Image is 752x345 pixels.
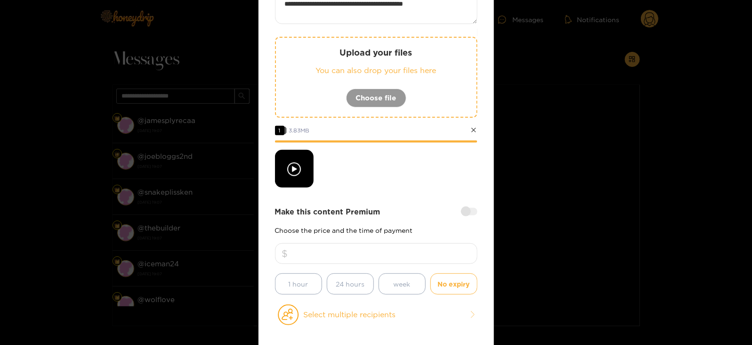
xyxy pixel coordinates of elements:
[275,206,380,217] strong: Make this content Premium
[438,279,470,289] span: No expiry
[295,47,458,58] p: Upload your files
[289,279,308,289] span: 1 hour
[289,127,310,133] span: 3.83 MB
[275,304,477,326] button: Select multiple recipients
[275,273,322,295] button: 1 hour
[275,227,477,234] p: Choose the price and the time of payment
[295,65,458,76] p: You can also drop your files here
[336,279,364,289] span: 24 hours
[327,273,374,295] button: 24 hours
[379,273,426,295] button: week
[275,126,284,135] span: 1
[430,273,477,295] button: No expiry
[346,89,406,107] button: Choose file
[394,279,411,289] span: week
